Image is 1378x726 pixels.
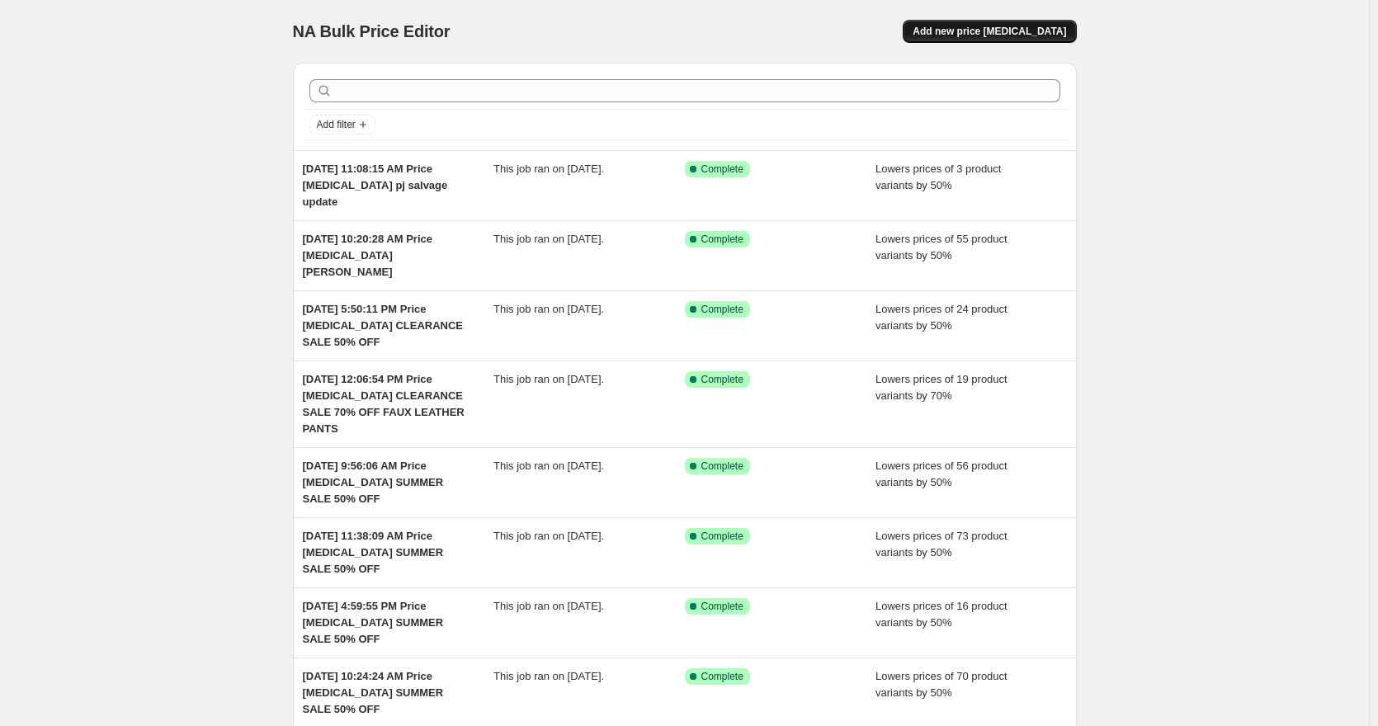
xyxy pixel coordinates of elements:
[701,670,743,683] span: Complete
[903,20,1076,43] button: Add new price [MEDICAL_DATA]
[701,163,743,176] span: Complete
[493,233,604,245] span: This job ran on [DATE].
[493,460,604,472] span: This job ran on [DATE].
[293,22,451,40] span: NA Bulk Price Editor
[701,233,743,246] span: Complete
[493,303,604,315] span: This job ran on [DATE].
[317,118,356,131] span: Add filter
[303,530,444,575] span: [DATE] 11:38:09 AM Price [MEDICAL_DATA] SUMMER SALE 50% OFF
[875,600,1008,629] span: Lowers prices of 16 product variants by 50%
[875,530,1008,559] span: Lowers prices of 73 product variants by 50%
[493,530,604,542] span: This job ran on [DATE].
[701,460,743,473] span: Complete
[875,163,1001,191] span: Lowers prices of 3 product variants by 50%
[303,460,444,505] span: [DATE] 9:56:06 AM Price [MEDICAL_DATA] SUMMER SALE 50% OFF
[303,600,444,645] span: [DATE] 4:59:55 PM Price [MEDICAL_DATA] SUMMER SALE 50% OFF
[913,25,1066,38] span: Add new price [MEDICAL_DATA]
[875,303,1008,332] span: Lowers prices of 24 product variants by 50%
[701,373,743,386] span: Complete
[303,233,433,278] span: [DATE] 10:20:28 AM Price [MEDICAL_DATA] [PERSON_NAME]
[701,600,743,613] span: Complete
[875,670,1008,699] span: Lowers prices of 70 product variants by 50%
[309,115,375,134] button: Add filter
[875,460,1008,488] span: Lowers prices of 56 product variants by 50%
[701,303,743,316] span: Complete
[493,373,604,385] span: This job ran on [DATE].
[303,373,465,435] span: [DATE] 12:06:54 PM Price [MEDICAL_DATA] CLEARANCE SALE 70% OFF FAUX LEATHER PANTS
[303,670,444,715] span: [DATE] 10:24:24 AM Price [MEDICAL_DATA] SUMMER SALE 50% OFF
[303,303,464,348] span: [DATE] 5:50:11 PM Price [MEDICAL_DATA] CLEARANCE SALE 50% OFF
[875,233,1008,262] span: Lowers prices of 55 product variants by 50%
[875,373,1008,402] span: Lowers prices of 19 product variants by 70%
[303,163,448,208] span: [DATE] 11:08:15 AM Price [MEDICAL_DATA] pj salvage update
[701,530,743,543] span: Complete
[493,163,604,175] span: This job ran on [DATE].
[493,670,604,682] span: This job ran on [DATE].
[493,600,604,612] span: This job ran on [DATE].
